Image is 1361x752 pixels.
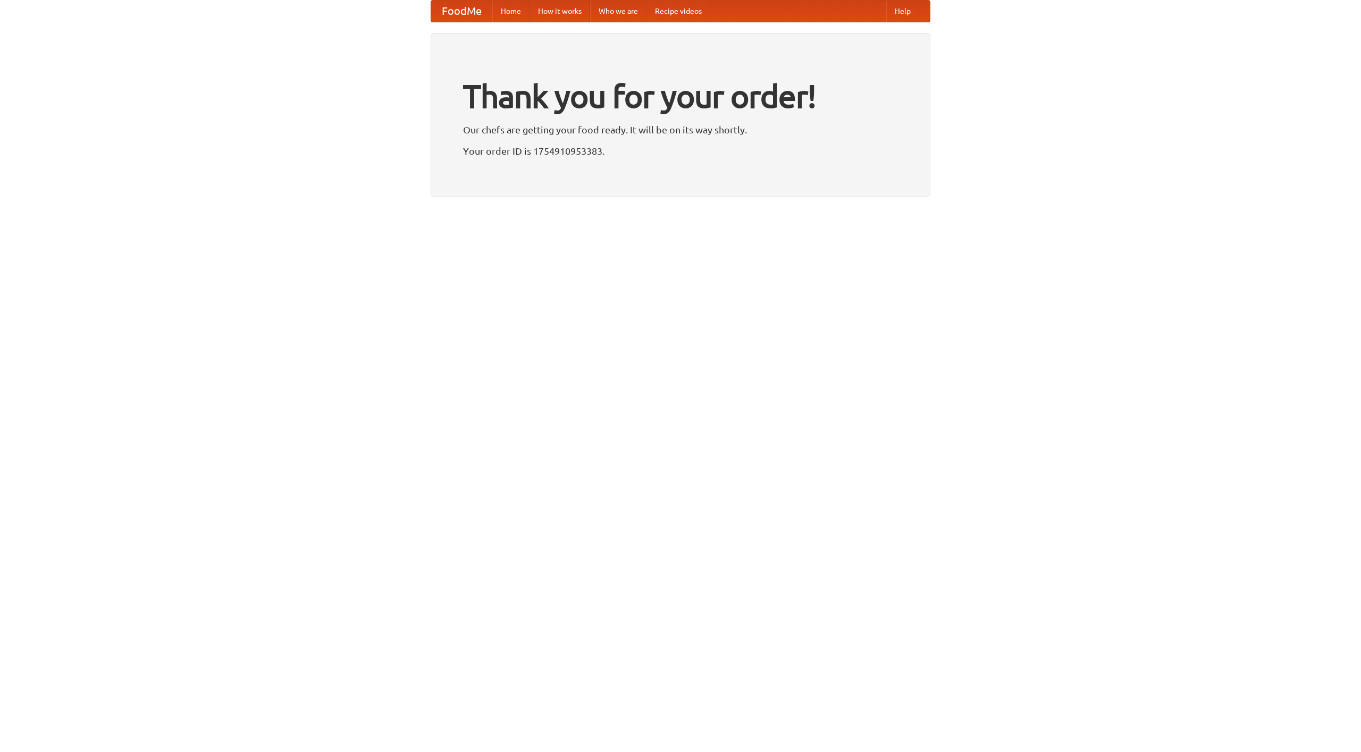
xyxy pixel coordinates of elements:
h1: Thank you for your order! [463,71,898,122]
a: How it works [530,1,590,22]
a: Who we are [590,1,646,22]
a: Help [886,1,919,22]
a: Recipe videos [646,1,710,22]
p: Our chefs are getting your food ready. It will be on its way shortly. [463,122,898,138]
a: Home [492,1,530,22]
a: FoodMe [431,1,492,22]
p: Your order ID is 1754910953383. [463,143,898,159]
